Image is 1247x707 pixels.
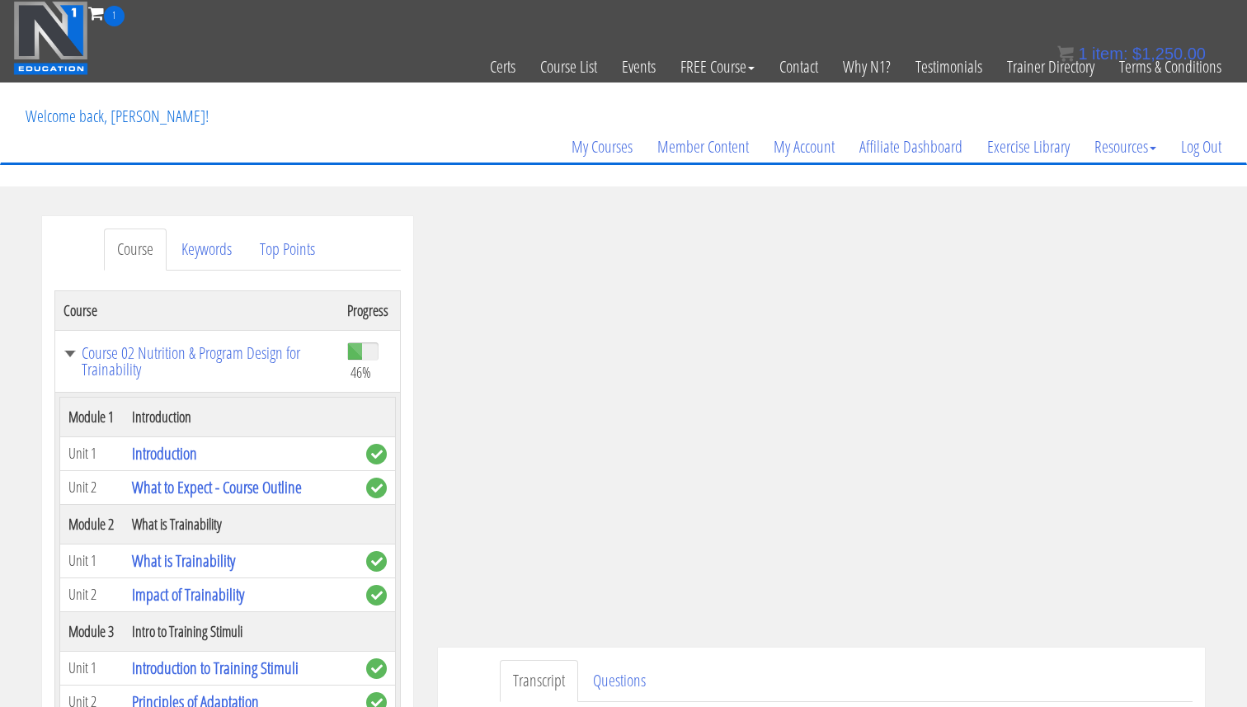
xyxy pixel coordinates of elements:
[88,2,125,24] a: 1
[559,107,645,186] a: My Courses
[132,657,299,679] a: Introduction to Training Stimuli
[478,26,528,107] a: Certs
[767,26,831,107] a: Contact
[60,504,124,544] th: Module 2
[668,26,767,107] a: FREE Course
[847,107,975,186] a: Affiliate Dashboard
[64,345,331,378] a: Course 02 Nutrition & Program Design for Trainability
[247,229,328,271] a: Top Points
[124,504,358,544] th: What is Trainability
[500,660,578,702] a: Transcript
[104,229,167,271] a: Course
[975,107,1082,186] a: Exercise Library
[60,611,124,651] th: Module 3
[528,26,609,107] a: Course List
[132,583,244,606] a: Impact of Trainability
[903,26,995,107] a: Testimonials
[13,1,88,75] img: n1-education
[366,444,387,464] span: complete
[366,658,387,679] span: complete
[60,577,124,611] td: Unit 2
[1082,107,1169,186] a: Resources
[580,660,659,702] a: Questions
[366,478,387,498] span: complete
[1078,45,1087,63] span: 1
[13,83,221,149] p: Welcome back, [PERSON_NAME]!
[609,26,668,107] a: Events
[60,397,124,436] th: Module 1
[60,651,124,685] td: Unit 1
[645,107,761,186] a: Member Content
[1132,45,1141,63] span: $
[168,229,245,271] a: Keywords
[60,436,124,470] td: Unit 1
[55,290,340,330] th: Course
[366,551,387,572] span: complete
[1107,26,1234,107] a: Terms & Conditions
[132,549,235,572] a: What is Trainability
[132,476,302,498] a: What to Expect - Course Outline
[366,585,387,606] span: complete
[132,442,197,464] a: Introduction
[761,107,847,186] a: My Account
[351,363,371,381] span: 46%
[60,544,124,577] td: Unit 1
[104,6,125,26] span: 1
[124,397,358,436] th: Introduction
[124,611,358,651] th: Intro to Training Stimuli
[1169,107,1234,186] a: Log Out
[1132,45,1206,63] bdi: 1,250.00
[1092,45,1127,63] span: item:
[339,290,400,330] th: Progress
[1057,45,1074,62] img: icon11.png
[60,470,124,504] td: Unit 2
[995,26,1107,107] a: Trainer Directory
[831,26,903,107] a: Why N1?
[1057,45,1206,63] a: 1 item: $1,250.00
